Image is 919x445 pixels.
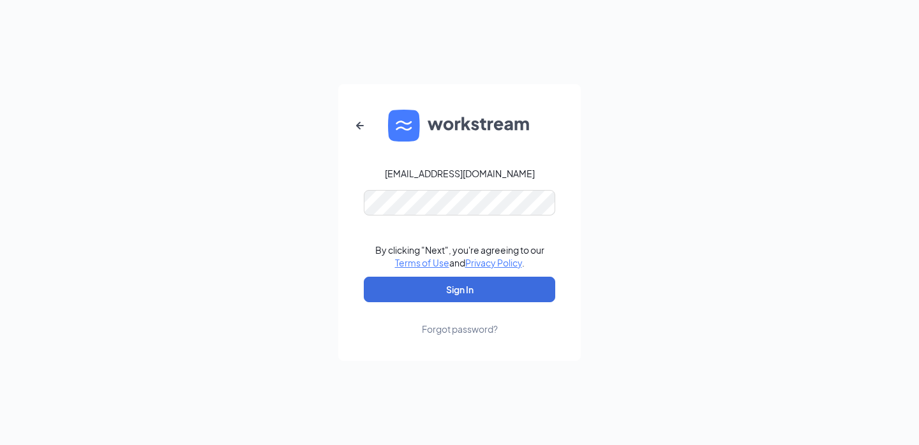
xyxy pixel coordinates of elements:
a: Privacy Policy [465,257,522,268]
button: ArrowLeftNew [345,110,375,141]
a: Forgot password? [422,302,498,335]
div: [EMAIL_ADDRESS][DOMAIN_NAME] [385,167,535,180]
div: Forgot password? [422,323,498,335]
svg: ArrowLeftNew [352,118,368,133]
img: WS logo and Workstream text [388,110,531,142]
div: By clicking "Next", you're agreeing to our and . [375,244,544,269]
button: Sign In [364,277,555,302]
a: Terms of Use [395,257,449,268]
